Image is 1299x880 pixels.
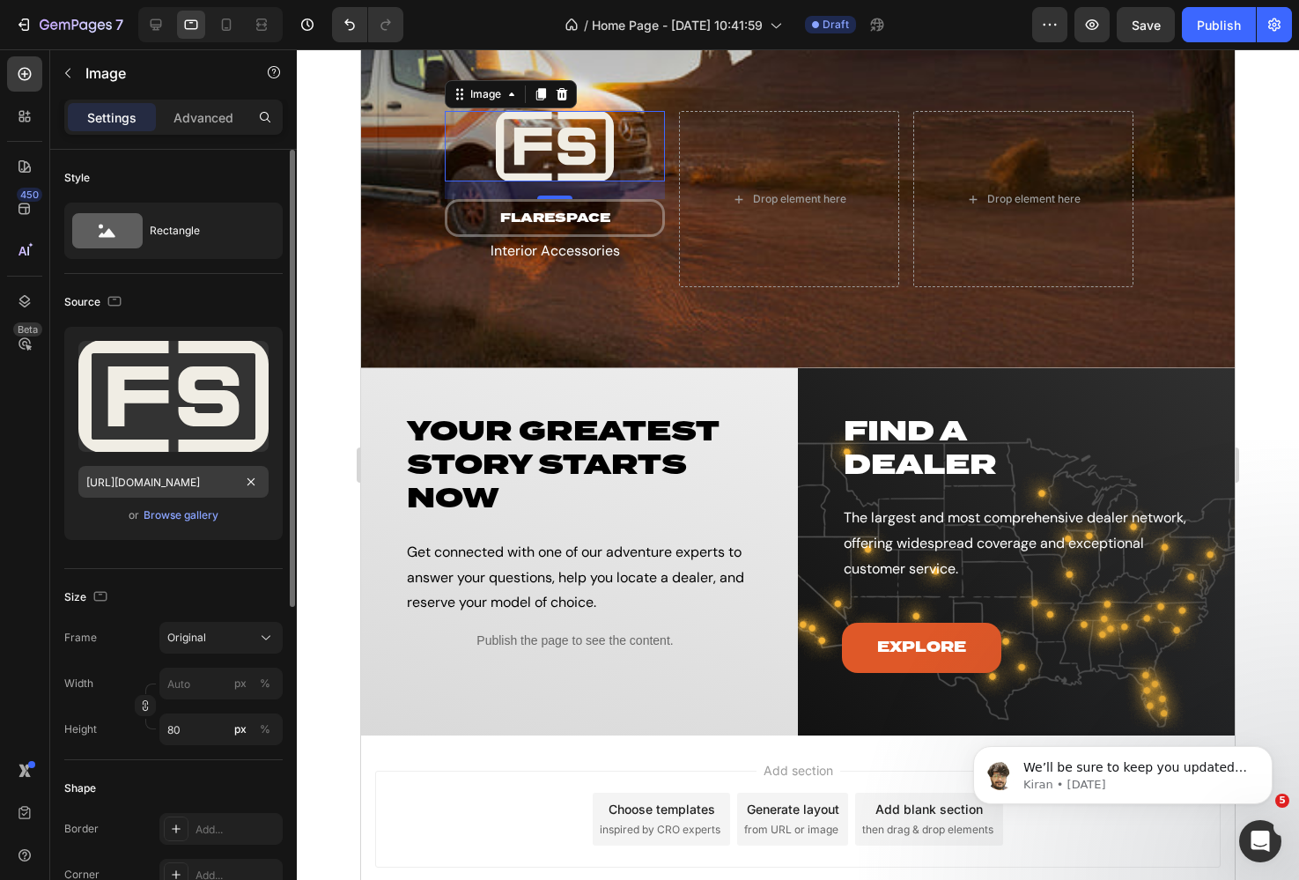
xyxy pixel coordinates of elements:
[1182,7,1256,42] button: Publish
[173,108,233,127] p: Advanced
[386,751,478,769] div: Generate layout
[392,143,485,157] div: Drop element here
[255,719,276,740] button: px
[481,363,830,434] h2: Find A Dealer
[361,49,1235,880] iframe: Design area
[239,773,359,788] span: inspired by CRO experts
[78,341,269,452] img: preview-image
[167,630,206,646] span: Original
[383,773,477,788] span: from URL or image
[150,211,257,251] div: Rectangle
[144,507,218,523] div: Browse gallery
[78,466,269,498] input: https://example.com/image.jpg
[159,668,283,699] input: px%
[85,63,235,84] p: Image
[129,505,139,526] span: or
[230,719,251,740] button: %
[516,589,605,608] p: Explore
[260,676,270,691] div: %
[64,586,111,610] div: Size
[64,676,93,691] label: Width
[64,721,97,737] label: Height
[823,17,849,33] span: Draft
[584,16,588,34] span: /
[501,773,632,788] span: then drag & drop elements
[255,673,276,694] button: px
[87,108,137,127] p: Settings
[332,7,403,42] div: Undo/Redo
[483,456,829,532] p: The largest and most comprehensive dealer network, offering widespread coverage and exceptional c...
[17,188,42,202] div: 450
[514,751,622,769] div: Add blank section
[230,673,251,694] button: %
[481,573,640,624] a: Explore
[260,721,270,737] div: %
[64,170,90,186] div: Style
[234,676,247,691] div: px
[247,751,354,769] div: Choose templates
[64,291,125,314] div: Source
[592,16,763,34] span: Home Page - [DATE] 10:41:59
[30,582,399,601] p: Publish the page to see the content.
[395,712,479,730] span: Add section
[143,507,219,524] button: Browse gallery
[64,821,99,837] div: Border
[626,143,720,157] div: Drop element here
[44,363,394,468] h2: Your Greatest Story Starts Now
[234,721,247,737] div: px
[1197,16,1241,34] div: Publish
[46,491,392,566] p: Get connected with one of our adventure experts to answer your questions, help you locate a deale...
[1132,18,1161,33] span: Save
[7,7,131,42] button: 7
[1239,820,1281,862] iframe: Intercom live chat
[159,622,283,654] button: Original
[64,780,96,796] div: Shape
[159,714,283,745] input: px%
[947,709,1299,832] iframe: Intercom notifications message
[64,630,97,646] label: Frame
[196,822,278,838] div: Add...
[1275,794,1289,808] span: 5
[115,14,123,35] p: 7
[1117,7,1175,42] button: Save
[13,322,42,336] div: Beta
